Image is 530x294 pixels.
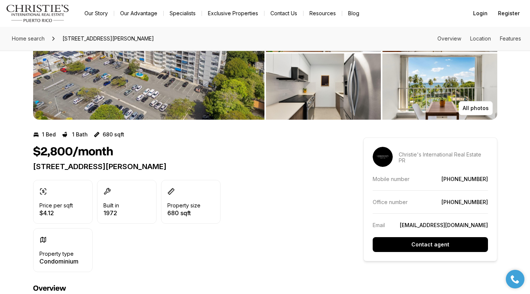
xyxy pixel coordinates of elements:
[103,210,119,216] p: 1972
[470,35,491,42] a: Skip to: Location
[373,176,409,182] p: Mobile number
[103,132,124,138] p: 680 sqft
[441,199,488,205] a: [PHONE_NUMBER]
[9,33,48,45] a: Home search
[303,8,342,19] a: Resources
[12,35,45,42] span: Home search
[400,222,488,228] a: [EMAIL_ADDRESS][DOMAIN_NAME]
[202,8,264,19] a: Exclusive Properties
[103,203,119,209] p: Built in
[33,162,337,171] p: [STREET_ADDRESS][PERSON_NAME]
[266,54,381,120] button: View image gallery
[33,145,113,159] h1: $2,800/month
[39,258,78,264] p: Condominium
[6,4,70,22] img: logo
[60,33,157,45] span: [STREET_ADDRESS][PERSON_NAME]
[39,203,73,209] p: Price per sqft
[473,10,488,16] span: Login
[441,176,488,182] a: [PHONE_NUMBER]
[459,101,493,115] button: All photos
[33,284,337,293] h4: Overview
[72,132,88,138] p: 1 Bath
[437,35,461,42] a: Skip to: Overview
[39,251,74,257] p: Property type
[500,35,521,42] a: Skip to: Features
[373,237,488,252] button: Contact agent
[264,8,303,19] button: Contact Us
[39,210,73,216] p: $4.12
[42,132,56,138] p: 1 Bed
[498,10,520,16] span: Register
[411,242,449,248] p: Contact agent
[399,152,488,164] p: Christie's International Real Estate PR
[494,6,524,21] button: Register
[167,210,200,216] p: 680 sqft
[342,8,365,19] a: Blog
[164,8,202,19] a: Specialists
[78,8,114,19] a: Our Story
[114,8,163,19] a: Our Advantage
[382,54,497,120] button: View image gallery
[437,36,521,42] nav: Page section menu
[469,6,492,21] button: Login
[373,199,408,205] p: Office number
[373,222,385,228] p: Email
[463,105,489,111] p: All photos
[167,203,200,209] p: Property size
